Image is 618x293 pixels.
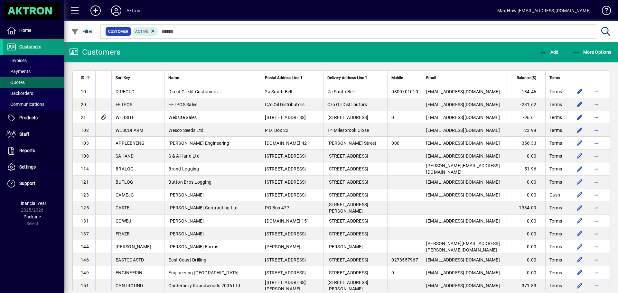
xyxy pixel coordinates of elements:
[549,88,562,95] span: Terms
[168,257,206,262] span: East Coast Drilling
[591,255,602,265] button: More options
[19,164,36,169] span: Settings
[3,66,64,77] a: Payments
[70,26,94,37] button: Filter
[575,203,585,213] button: Edit
[116,141,145,146] span: APPLEBYENG
[116,115,135,120] span: WEBSITE
[575,280,585,291] button: Edit
[6,80,25,85] span: Quotes
[265,89,293,94] span: 2a South Belt
[426,74,503,81] div: Email
[591,177,602,187] button: More options
[575,99,585,110] button: Edit
[6,91,33,96] span: Backorders
[116,74,130,81] span: Sort Key
[507,279,545,292] td: 371.83
[81,257,89,262] span: 146
[507,150,545,162] td: 0.00
[426,218,500,224] span: [EMAIL_ADDRESS][DOMAIN_NAME]
[81,74,84,81] span: ID
[426,128,500,133] span: [EMAIL_ADDRESS][DOMAIN_NAME]
[3,23,64,39] a: Home
[168,89,218,94] span: Direct Credit Customers
[426,179,500,185] span: [EMAIL_ADDRESS][DOMAIN_NAME]
[116,166,134,171] span: BRALOG
[426,257,500,262] span: [EMAIL_ADDRESS][DOMAIN_NAME]
[549,140,562,146] span: Terms
[327,89,355,94] span: 2a South Belt
[327,244,363,249] span: [PERSON_NAME]
[81,231,89,236] span: 137
[265,270,306,275] span: [STREET_ADDRESS]
[116,153,134,159] span: SAHAND
[327,141,376,146] span: [PERSON_NAME] Street
[6,69,31,74] span: Payments
[591,203,602,213] button: More options
[3,126,64,142] a: Staff
[168,270,239,275] span: Engineering [GEOGRAPHIC_DATA]
[116,192,134,197] span: CAMEJG
[507,162,545,176] td: -51.96
[81,218,89,224] span: 131
[81,74,91,81] div: ID
[168,283,240,288] span: Canterbury Roundwoods 2006 Ltd
[507,137,545,150] td: 356.33
[81,141,89,146] span: 103
[168,231,204,236] span: [PERSON_NAME]
[549,101,562,108] span: Terms
[3,159,64,175] a: Settings
[575,151,585,161] button: Edit
[575,229,585,239] button: Edit
[575,112,585,123] button: Edit
[549,166,562,172] span: Terms
[575,138,585,148] button: Edit
[168,166,199,171] span: Brand Logging
[116,205,132,210] span: CARTEL
[71,29,93,34] span: Filter
[3,77,64,88] a: Quotes
[327,192,368,197] span: [STREET_ADDRESS]
[69,47,120,57] div: Customers
[106,5,126,16] button: Profile
[549,205,562,211] span: Terms
[327,166,368,171] span: [STREET_ADDRESS]
[168,244,218,249] span: [PERSON_NAME] Farms
[327,257,368,262] span: [STREET_ADDRESS]
[549,218,562,224] span: Terms
[507,215,545,227] td: 0.00
[3,143,64,159] a: Reports
[327,153,368,159] span: [STREET_ADDRESS]
[126,5,140,16] div: Aktron
[591,216,602,226] button: More options
[81,270,89,275] span: 149
[426,192,500,197] span: [EMAIL_ADDRESS][DOMAIN_NAME]
[168,179,211,185] span: Button Bros Logging
[575,177,585,187] button: Edit
[265,218,309,224] span: [DOMAIN_NAME] 151
[168,141,229,146] span: [PERSON_NAME] Engineering
[549,114,562,121] span: Terms
[3,110,64,126] a: Products
[265,192,306,197] span: [STREET_ADDRESS]
[549,243,562,250] span: Terms
[3,176,64,192] a: Support
[168,74,179,81] span: Name
[116,128,143,133] span: WESCOFARM
[591,164,602,174] button: More options
[265,179,306,185] span: [STREET_ADDRESS]
[426,115,500,120] span: [EMAIL_ADDRESS][DOMAIN_NAME]
[391,270,394,275] span: 0
[539,50,558,55] span: Add
[18,201,46,206] span: Financial Year
[81,166,89,171] span: 114
[265,102,304,107] span: C/o Oil Distributors
[168,115,197,120] span: Website Sales
[116,89,134,94] span: DIRECTC
[426,141,500,146] span: [EMAIL_ADDRESS][DOMAIN_NAME]
[108,28,128,35] span: Customer
[575,242,585,252] button: Edit
[168,218,204,224] span: [PERSON_NAME]
[116,231,130,236] span: FRAZB
[497,5,591,16] div: Max How [EMAIL_ADDRESS][DOMAIN_NAME]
